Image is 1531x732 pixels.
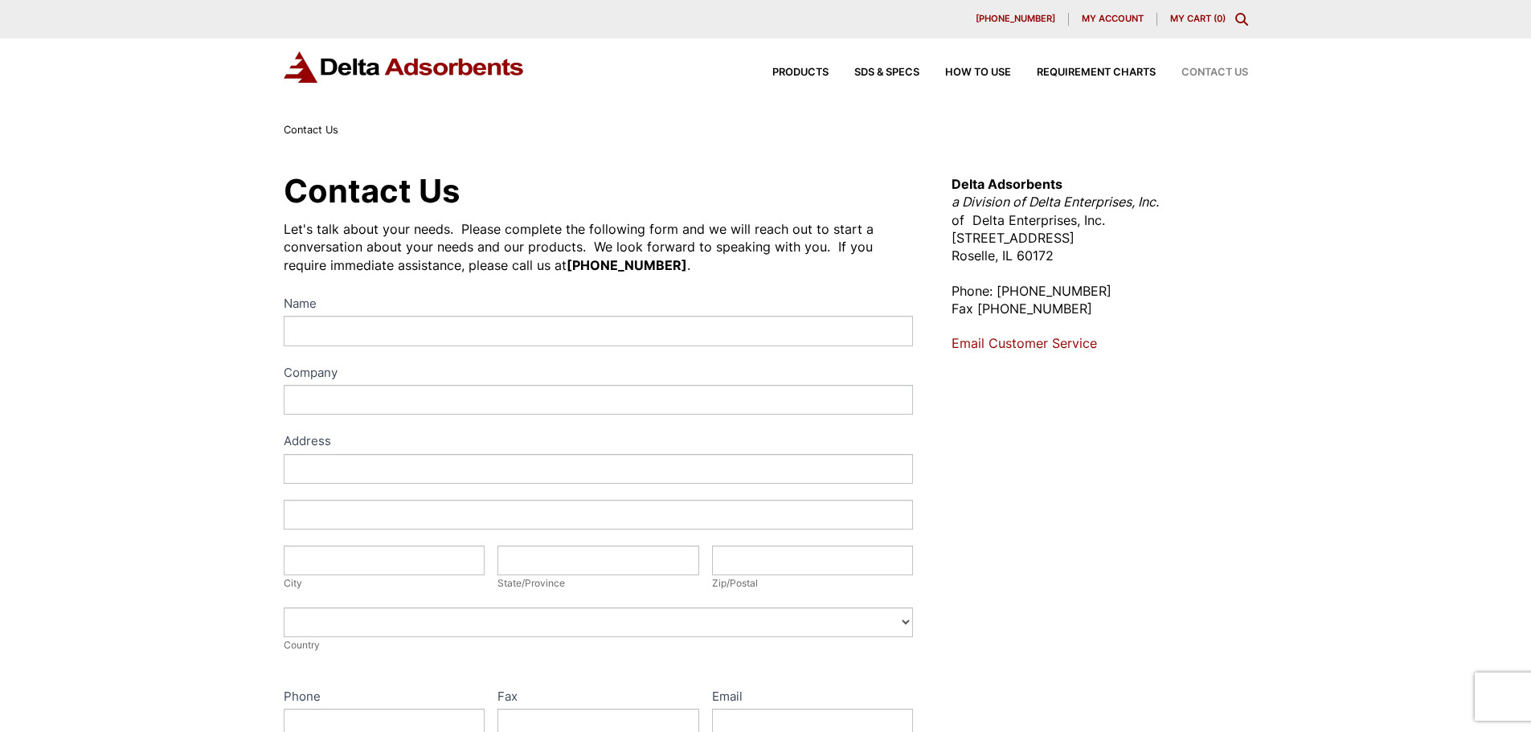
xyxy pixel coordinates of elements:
label: Name [284,293,914,317]
span: Contact Us [284,124,338,136]
div: Zip/Postal [712,575,914,591]
label: Fax [497,686,699,710]
span: [PHONE_NUMBER] [976,14,1055,23]
span: Products [772,67,829,78]
a: How to Use [919,67,1011,78]
span: How to Use [945,67,1011,78]
a: Email Customer Service [952,335,1097,351]
div: Let's talk about your needs. Please complete the following form and we will reach out to start a ... [284,220,914,274]
div: State/Province [497,575,699,591]
div: City [284,575,485,591]
div: Toggle Modal Content [1235,13,1248,26]
span: SDS & SPECS [854,67,919,78]
label: Company [284,362,914,386]
a: Requirement Charts [1011,67,1156,78]
p: of Delta Enterprises, Inc. [STREET_ADDRESS] Roselle, IL 60172 [952,175,1247,265]
div: Country [284,637,914,653]
strong: [PHONE_NUMBER] [567,257,687,273]
a: My account [1069,13,1157,26]
span: 0 [1217,13,1222,24]
label: Phone [284,686,485,710]
span: Requirement Charts [1037,67,1156,78]
a: SDS & SPECS [829,67,919,78]
img: Delta Adsorbents [284,51,525,83]
a: [PHONE_NUMBER] [963,13,1069,26]
a: Contact Us [1156,67,1248,78]
span: My account [1082,14,1144,23]
label: Email [712,686,914,710]
p: Phone: [PHONE_NUMBER] Fax [PHONE_NUMBER] [952,282,1247,318]
strong: Delta Adsorbents [952,176,1062,192]
h1: Contact Us [284,175,914,207]
a: Products [747,67,829,78]
span: Contact Us [1181,67,1248,78]
em: a Division of Delta Enterprises, Inc. [952,194,1159,210]
a: My Cart (0) [1170,13,1226,24]
div: Address [284,431,914,454]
